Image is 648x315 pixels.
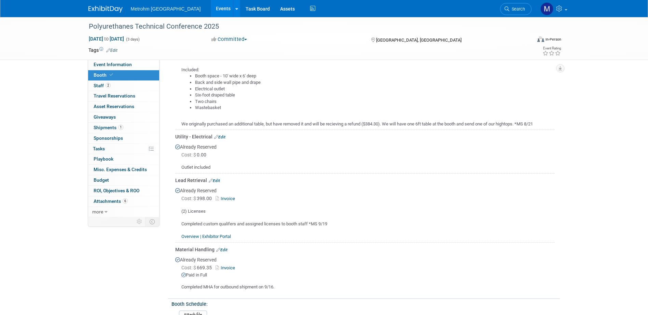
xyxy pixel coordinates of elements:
a: Edit [106,48,118,53]
span: Budget [94,177,109,183]
li: Booth space - 10' wide x 6' deep [195,73,555,79]
a: Edit [214,135,225,139]
span: Cost: $ [181,265,197,270]
a: Asset Reservations [88,102,159,112]
a: Invoice [216,265,238,270]
span: Playbook [94,156,113,162]
div: Utility - Electrical [175,133,555,140]
span: ROI, Objectives & ROO [94,188,139,193]
div: Paid in Full [181,272,555,279]
span: Booth [94,72,114,78]
div: (2) Licenses Completed custom qualifers and assigned licenses to booth staff *MS 9/19 [175,203,555,240]
span: [GEOGRAPHIC_DATA], [GEOGRAPHIC_DATA] [376,37,461,43]
a: Staff2 [88,81,159,91]
span: to [103,36,110,42]
a: Tasks [88,144,159,154]
a: ROI, Objectives & ROO [88,186,159,196]
li: Six-foot draped table [195,92,555,99]
div: Already Reserved [175,36,555,127]
div: Event Rating [542,47,561,50]
a: Budget [88,175,159,185]
i: Booth reservation complete [110,73,113,77]
div: Booth Schedule: [171,299,557,307]
a: Invoice [216,196,238,201]
td: Personalize Event Tab Strip [134,217,146,226]
span: [DATE] [DATE] [88,36,124,42]
a: Misc. Expenses & Credits [88,165,159,175]
span: Staff [94,83,111,88]
span: Search [509,6,525,12]
a: Search [500,3,532,15]
a: Booth [88,70,159,80]
a: Sponsorships [88,133,159,144]
td: Tags [88,47,118,54]
span: 6 [123,198,128,204]
span: 2 [106,83,111,88]
div: Outlet included [175,159,555,171]
span: Sponsorships [94,135,123,141]
div: In-Person [545,37,561,42]
div: Included: We originally purchased an additional table, but have removed it and will be recieving ... [175,61,555,127]
td: Toggle Event Tabs [145,217,159,226]
a: Giveaways [88,112,159,122]
span: (3 days) [125,37,140,42]
span: Metrohm [GEOGRAPHIC_DATA] [131,6,201,12]
span: Asset Reservations [94,104,134,109]
a: more [88,207,159,217]
img: Michelle Simoes [540,2,553,15]
span: Giveaways [94,114,116,120]
span: Cost: $ [181,196,197,201]
div: Material Handling [175,246,555,253]
span: Travel Reservations [94,93,135,99]
span: Misc. Expenses & Credits [94,167,147,172]
a: Event Information [88,60,159,70]
div: Lead Retrieval [175,177,555,184]
li: Back and side wall pipe and drape [195,79,555,86]
span: Shipments [94,125,123,130]
a: Attachments6 [88,196,159,207]
div: Already Reserved [175,140,555,171]
li: Electrical outlet [195,86,555,92]
div: Completed MHA for outbound shipment on 9/16. [175,279,555,290]
div: Already Reserved [175,184,555,240]
span: 398.00 [181,196,215,201]
span: Attachments [94,198,128,204]
span: 669.35 [181,265,215,270]
span: Cost: $ [181,152,197,157]
img: Format-Inperson.png [537,36,544,42]
li: Two chairs [195,99,555,105]
a: Shipments1 [88,123,159,133]
img: ExhibitDay [88,6,123,13]
a: Edit [209,178,220,183]
a: Playbook [88,154,159,164]
span: 0.00 [181,152,209,157]
span: Event Information [94,62,132,67]
li: Wastebasket [195,105,555,111]
span: more [92,209,103,214]
a: Edit [216,247,228,252]
a: Travel Reservations [88,91,159,101]
span: 1 [118,125,123,130]
div: Already Reserved [175,253,555,290]
div: Event Format [491,35,562,46]
a: Overview | Exhibitor Portal [181,234,231,239]
div: Polyurethanes Technical Conference 2025 [86,20,521,33]
span: Tasks [93,146,105,151]
button: Committed [209,36,250,43]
